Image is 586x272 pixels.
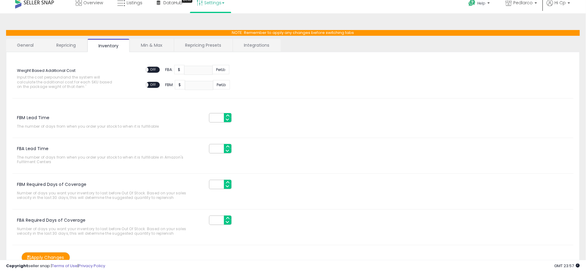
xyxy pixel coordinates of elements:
span: OFF [148,67,158,72]
span: Help [478,1,486,6]
a: Privacy Policy [78,263,105,269]
a: Repricing [45,39,87,52]
span: Per Lb [213,80,230,89]
a: Repricing Presets [174,39,232,52]
a: Terms of Use [52,263,78,269]
span: Number of days you want your inventory to last before Out Of Stock. Based on your sales velocity ... [17,191,200,200]
label: Weight Based Additional Cost [17,66,75,74]
a: Min & Max [130,39,173,52]
span: Per Lb [212,65,229,74]
span: FBM: [165,82,174,88]
label: FBA Lead Time [12,144,48,150]
span: The number of days from when you order your stock to when it is fulfillable in Amazon's Fulfilmen... [17,155,200,164]
label: FBA Required Days of Coverage [12,216,85,222]
a: Integrations [233,39,280,52]
span: $ [174,65,185,74]
span: FBA: [165,67,173,72]
span: $ [175,80,185,89]
span: OFF [148,82,158,88]
strong: Copyright [6,263,28,269]
a: General [6,39,45,52]
label: FBM Required Days of Coverage [12,180,86,186]
a: Inventory [88,39,129,52]
span: Number of days you want your inventory to last before Out Of Stock. Based on your sales velocity ... [17,227,200,236]
span: 2025-09-10 23:57 GMT [554,263,580,269]
span: Input the cost per pound and the system will calculate the additional cost for each SKU based on ... [17,75,118,89]
label: FBM Lead Time [12,113,49,119]
span: The number of days from when you order your stock to when it is fulfillable [17,124,200,129]
button: Apply Changes [22,252,70,263]
div: seller snap | | [6,263,105,269]
p: NOTE: Remember to apply any changes before switching tabs [6,30,580,36]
